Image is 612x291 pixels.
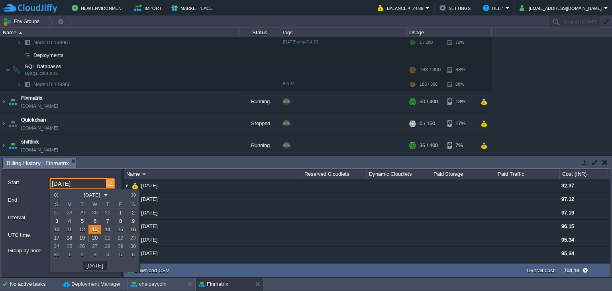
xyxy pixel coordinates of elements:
[283,39,318,44] span: [DATE]-php-7.4.33
[132,179,138,192] img: AMDAwAAAACH5BAEAAAAALAAAAAABAAEAAAICRAEAOw==
[124,169,302,179] div: Name
[564,267,579,273] label: 704.19
[134,3,164,13] button: Import
[439,3,473,13] button: Settings
[76,234,88,242] a: 19
[21,116,46,124] a: Quickdhan
[119,218,122,224] span: 8
[50,208,63,217] a: 27
[447,36,473,49] div: 72%
[101,250,114,259] td: The date in this field must be equal to or before 20-08-2025
[8,246,96,255] label: Group by node
[88,250,101,259] a: 3
[76,217,88,225] a: 5
[367,169,431,179] div: Dynamic Cloudlets
[130,235,136,241] span: 23
[101,225,114,234] a: 14
[79,226,85,232] span: 12
[76,201,88,208] span: T
[407,28,491,37] div: Usage
[63,242,76,250] td: The date in this field must be equal to or before 20-08-2025
[561,237,574,243] span: 95.34
[17,36,22,49] img: AMDAwAAAACH5BAEAAAAALAAAAAABAAEAAAICRAEAOw==
[496,169,559,179] div: Paid Traffic
[140,250,159,257] a: [DATE]
[420,62,441,78] div: 183 / 300
[105,235,110,241] span: 21
[94,218,96,224] span: 6
[92,210,98,216] span: 30
[114,250,127,259] td: The date in this field must be equal to or before 20-08-2025
[432,169,495,179] div: Paid Storage
[527,267,558,273] label: Overall cost :
[239,135,279,156] div: Running
[33,81,72,88] a: Node ID:148966
[105,226,110,232] span: 14
[283,81,295,86] span: 8.0.31
[119,210,122,216] span: 1
[33,81,54,87] span: Node ID:
[24,63,63,69] a: SQL DatabasesMySQL CE 8.0.31
[140,182,159,189] a: [DATE]
[72,3,127,13] button: New Environment
[79,210,85,216] span: 29
[561,250,574,256] span: 95.34
[114,250,127,259] a: 5
[132,252,135,258] span: 6
[114,234,127,242] a: 22
[101,234,114,242] a: 21
[81,218,84,224] span: 5
[561,196,574,202] span: 97.12
[21,138,39,146] a: shiftlink
[127,234,139,242] a: 23
[50,225,63,234] a: 10
[127,225,139,234] a: 16
[11,62,22,78] img: AMDAwAAAACH5BAEAAAAALAAAAAABAAEAAAICRAEAOw==
[118,235,123,241] span: 22
[33,39,72,46] a: Node ID:148967
[88,234,101,242] td: Today
[88,217,101,225] a: 6
[92,235,98,241] span: 20
[130,243,136,249] span: 30
[140,236,159,243] a: [DATE]
[420,91,438,112] div: 50 / 400
[1,28,239,37] div: Name
[54,252,59,258] span: 31
[131,280,167,288] button: chalpaycoin
[50,242,63,250] td: The date in this field must be equal to or before 20-08-2025
[127,242,139,250] a: 30
[63,217,76,225] a: 4
[79,243,85,249] span: 26
[25,71,58,76] span: MySQL CE 8.0.31
[420,113,435,134] div: 0 / 150
[8,196,49,204] label: End
[114,208,127,217] a: 1
[33,81,72,88] span: 148966
[22,78,33,90] img: AMDAwAAAACH5BAEAAAAALAAAAAABAAEAAAICRAEAOw==
[127,242,139,250] td: The date in this field must be equal to or before 20-08-2025
[50,250,63,259] td: The date in this field must be equal to or before 20-08-2025
[54,243,59,249] span: 24
[19,32,22,34] img: AMDAwAAAACH5BAEAAAAALAAAAAABAAEAAAICRAEAOw==
[239,113,279,134] div: Stopped
[140,223,159,230] span: [DATE]
[118,226,123,232] span: 15
[88,250,101,259] td: The date in this field must be equal to or before 20-08-2025
[21,146,58,154] a: [DOMAIN_NAME]
[63,208,76,217] a: 28
[0,113,7,134] img: AMDAwAAAACH5BAEAAAAALAAAAAABAAEAAAICRAEAOw==
[67,243,72,249] span: 25
[280,28,406,37] div: Tags
[54,226,59,232] span: 10
[420,78,437,90] div: 183 / 300
[67,210,72,216] span: 28
[76,225,88,234] a: 12
[21,102,58,110] a: [DOMAIN_NAME]
[8,231,96,239] label: UTC time
[101,208,114,217] a: 31
[0,135,7,156] img: AMDAwAAAACH5BAEAAAAALAAAAAABAAEAAAICRAEAOw==
[54,235,59,241] span: 17
[92,243,98,249] span: 27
